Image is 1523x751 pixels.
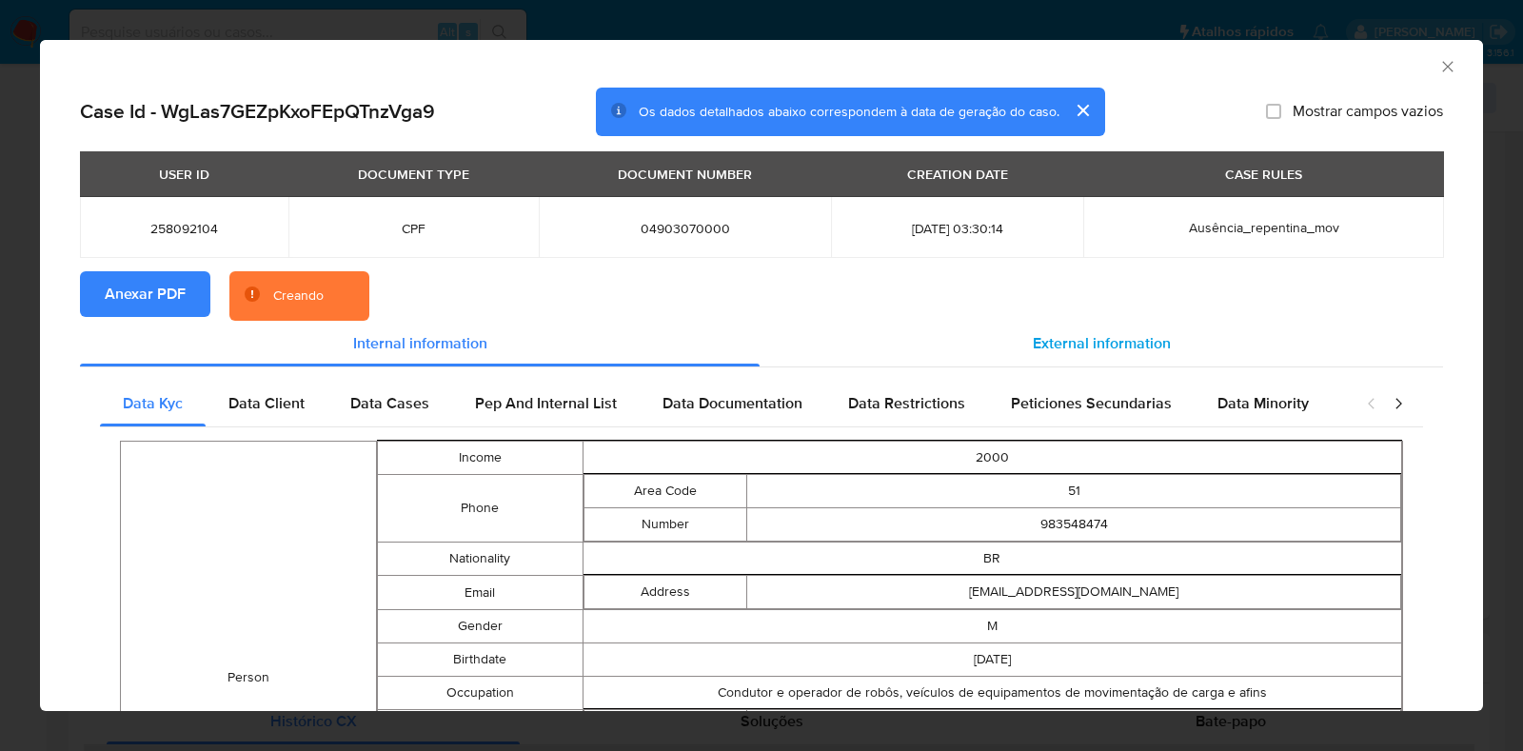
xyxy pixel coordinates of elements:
[562,220,808,237] span: 04903070000
[103,220,266,237] span: 258092104
[378,710,583,744] td: Other Identifications
[1266,104,1281,119] input: Mostrar campos vazios
[378,610,583,643] td: Gender
[378,442,583,475] td: Income
[583,508,747,542] td: Number
[1214,158,1314,190] div: CASE RULES
[311,220,516,237] span: CPF
[353,332,487,354] span: Internal information
[1293,102,1443,121] span: Mostrar campos vazios
[80,99,435,124] h2: Case Id - WgLas7GEZpKxoFEpQTnzVga9
[350,392,429,414] span: Data Cases
[854,220,1060,237] span: [DATE] 03:30:14
[346,158,481,190] div: DOCUMENT TYPE
[378,543,583,576] td: Nationality
[583,442,1402,475] td: 2000
[747,576,1401,609] td: [EMAIL_ADDRESS][DOMAIN_NAME]
[747,508,1401,542] td: 983548474
[80,271,210,317] button: Anexar PDF
[747,710,1401,743] td: rg
[583,576,747,609] td: Address
[583,677,1402,710] td: Condutor e operador de robôs, veículos de equipamentos de movimentação de carga e afins
[80,321,1443,366] div: Detailed info
[1011,392,1172,414] span: Peticiones Secundarias
[148,158,221,190] div: USER ID
[896,158,1019,190] div: CREATION DATE
[583,710,747,743] td: Type
[848,392,965,414] span: Data Restrictions
[606,158,763,190] div: DOCUMENT NUMBER
[1189,218,1339,237] span: Ausência_repentina_mov
[378,643,583,677] td: Birthdate
[1217,392,1309,414] span: Data Minority
[639,102,1059,121] span: Os dados detalhados abaixo correspondem à data de geração do caso.
[378,576,583,610] td: Email
[475,392,617,414] span: Pep And Internal List
[40,40,1483,711] div: closure-recommendation-modal
[273,287,324,306] div: Creando
[583,610,1402,643] td: M
[663,392,802,414] span: Data Documentation
[105,273,186,315] span: Anexar PDF
[378,475,583,543] td: Phone
[228,392,305,414] span: Data Client
[747,475,1401,508] td: 51
[583,475,747,508] td: Area Code
[1059,88,1105,133] button: cerrar
[1438,57,1455,74] button: Fechar a janela
[583,543,1402,576] td: BR
[583,643,1402,677] td: [DATE]
[1033,332,1171,354] span: External information
[123,392,183,414] span: Data Kyc
[378,677,583,710] td: Occupation
[100,381,1347,426] div: Detailed internal info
